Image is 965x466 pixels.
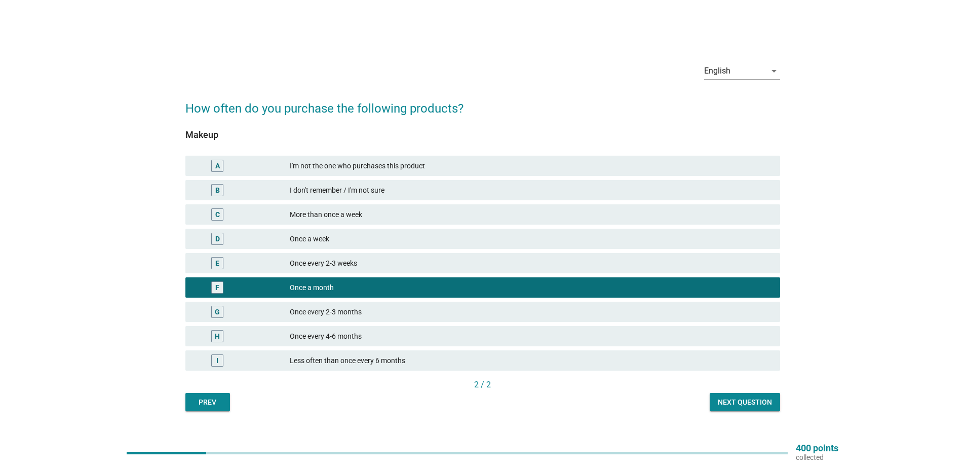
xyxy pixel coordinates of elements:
div: 2 / 2 [185,379,780,391]
div: A [215,161,220,171]
div: I don't remember / I'm not sure [290,184,772,196]
i: arrow_drop_down [768,65,780,77]
div: I'm not the one who purchases this product [290,160,772,172]
div: Once every 2-3 weeks [290,257,772,269]
div: Once a week [290,233,772,245]
div: Once a month [290,281,772,294]
div: Makeup [185,128,780,141]
p: 400 points [796,444,838,453]
button: Prev [185,393,230,411]
div: Less often than once every 6 months [290,354,772,367]
div: Next question [718,397,772,408]
div: Once every 2-3 months [290,306,772,318]
button: Next question [710,393,780,411]
div: Once every 4-6 months [290,330,772,342]
div: F [215,282,219,293]
div: Prev [194,397,222,408]
div: More than once a week [290,208,772,221]
div: B [215,185,220,196]
div: D [215,234,220,244]
div: G [215,307,220,317]
h2: How often do you purchase the following products? [185,89,780,118]
div: English [704,66,730,76]
p: collected [796,453,838,462]
div: C [215,209,220,220]
div: I [216,355,218,366]
div: H [215,331,220,342]
div: E [215,258,219,269]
